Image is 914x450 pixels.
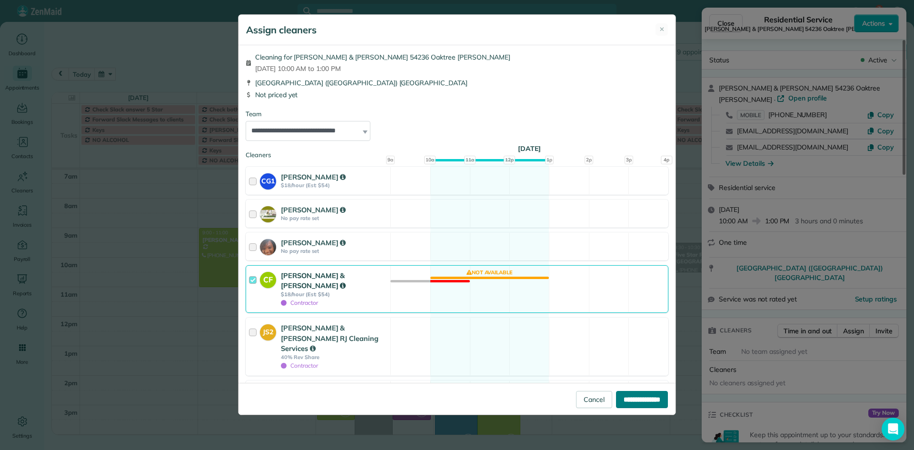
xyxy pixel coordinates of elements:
span: [DATE] 10:00 AM to 1:00 PM [255,64,510,73]
strong: 40% Rev Share [281,354,387,360]
strong: [PERSON_NAME] & [PERSON_NAME] [281,271,346,290]
strong: No pay rate set [281,215,387,221]
strong: $18/hour (Est: $54) [281,182,387,189]
strong: [PERSON_NAME] [281,238,346,247]
strong: CG1 [260,173,276,186]
div: Open Intercom Messenger [882,418,904,440]
div: [GEOGRAPHIC_DATA] ([GEOGRAPHIC_DATA]) [GEOGRAPHIC_DATA] [246,78,668,88]
div: Team [246,110,668,119]
div: Not priced yet [246,90,668,100]
a: Cancel [576,391,612,408]
span: Cleaning for [PERSON_NAME] & [PERSON_NAME] 54236 Oaktree [PERSON_NAME] [255,52,510,62]
span: Contractor [281,362,318,369]
strong: CF [260,272,276,286]
strong: [PERSON_NAME] & [PERSON_NAME] RJ Cleaning Services [281,323,378,353]
strong: No pay rate set [281,248,387,254]
strong: $18/hour (Est: $54) [281,291,387,298]
strong: JS2 [260,324,276,337]
div: Cleaners [246,150,668,153]
strong: [PERSON_NAME] [281,205,346,214]
span: ✕ [659,25,665,34]
span: Contractor [281,299,318,306]
h5: Assign cleaners [246,23,317,37]
strong: [PERSON_NAME] [281,172,346,181]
